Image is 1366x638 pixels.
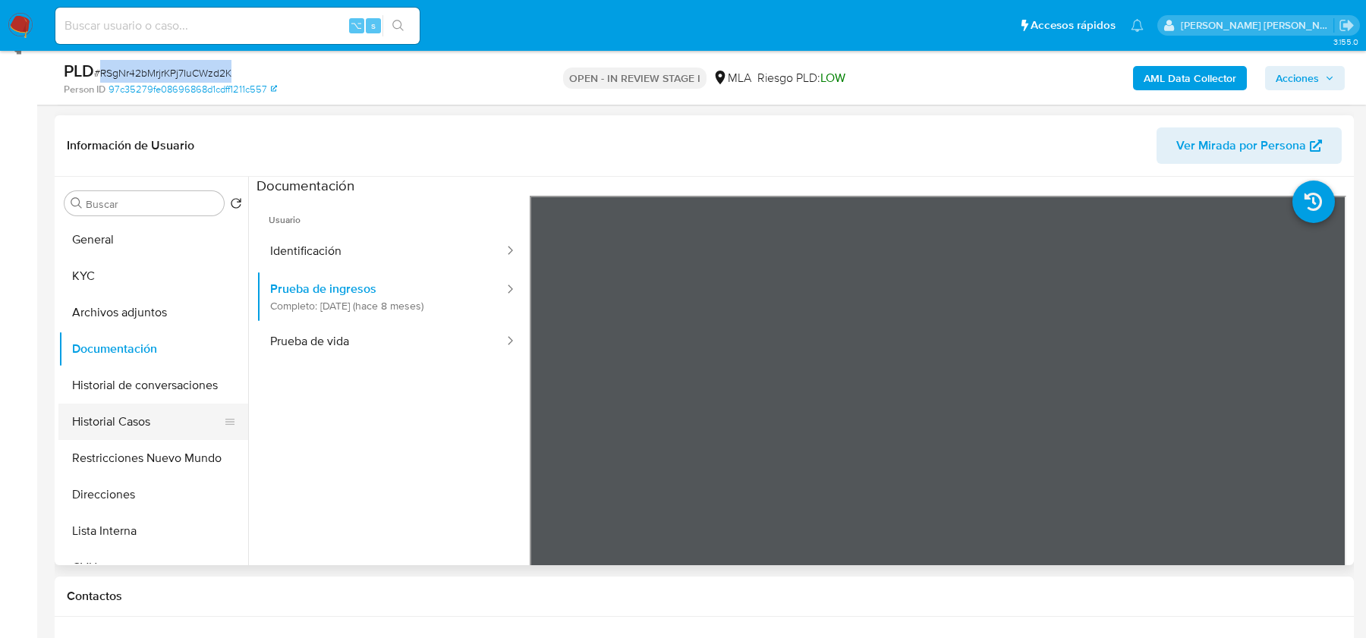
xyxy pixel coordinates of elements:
a: 97c35279fe08696868d1cdff1211c557 [109,83,277,96]
span: Acciones [1276,66,1319,90]
button: Buscar [71,197,83,209]
button: KYC [58,258,248,294]
span: ⌥ [351,18,362,33]
button: Archivos adjuntos [58,294,248,331]
span: Accesos rápidos [1031,17,1116,33]
button: Restricciones Nuevo Mundo [58,440,248,476]
p: OPEN - IN REVIEW STAGE I [563,68,707,89]
input: Buscar [86,197,218,211]
b: Person ID [64,83,105,96]
button: CVU [58,549,248,586]
span: s [371,18,376,33]
span: # RSgNr42bMrjrKPj7IuCWzd2K [94,65,231,80]
b: PLD [64,58,94,83]
button: Lista Interna [58,513,248,549]
span: Riesgo PLD: [757,70,845,86]
p: magali.barcan@mercadolibre.com [1181,18,1334,33]
span: LOW [820,69,845,86]
div: MLA [713,70,751,86]
span: 3.155.0 [1333,36,1358,48]
h1: Información de Usuario [67,138,194,153]
h1: Contactos [67,589,1342,604]
button: Ver Mirada por Persona [1157,127,1342,164]
button: Direcciones [58,476,248,513]
button: Documentación [58,331,248,367]
button: General [58,222,248,258]
b: AML Data Collector [1144,66,1236,90]
button: Volver al orden por defecto [230,197,242,214]
input: Buscar usuario o caso... [55,16,420,36]
a: Notificaciones [1131,19,1144,32]
button: Historial de conversaciones [58,367,248,404]
button: Historial Casos [58,404,236,440]
button: AML Data Collector [1133,66,1247,90]
button: search-icon [382,15,414,36]
span: Ver Mirada por Persona [1176,127,1306,164]
button: Acciones [1265,66,1345,90]
a: Salir [1339,17,1355,33]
